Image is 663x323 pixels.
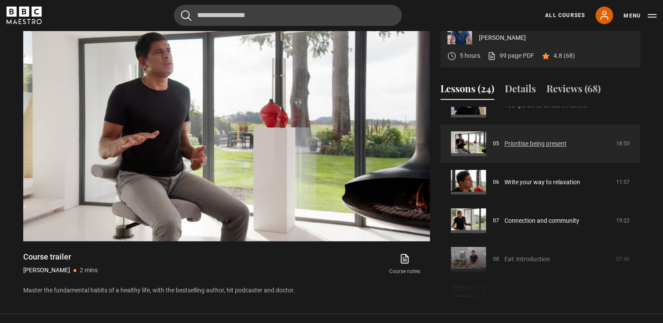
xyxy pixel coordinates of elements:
[504,216,579,225] a: Connection and community
[23,252,98,262] h1: Course trailer
[553,51,575,60] p: 4.8 (68)
[504,101,587,110] a: Your personal stress threshold
[7,7,42,24] svg: BBC Maestro
[546,81,601,100] button: Reviews (68)
[174,5,402,26] input: Search
[23,286,430,295] p: Master the fundamental habits of a healthy life, with the bestselling author, hit podcaster and d...
[504,139,567,148] a: Prioritise being present
[23,266,70,275] p: [PERSON_NAME]
[505,81,536,100] button: Details
[624,11,656,20] button: Toggle navigation
[479,33,633,42] p: [PERSON_NAME]
[80,266,98,275] p: 2 mins
[487,51,534,60] a: 99 page PDF
[181,10,191,21] button: Submit the search query
[504,178,580,187] a: Write your way to relaxation
[379,252,429,277] a: Course notes
[460,51,480,60] p: 5 hours
[545,11,585,19] a: All Courses
[23,13,430,241] video-js: Video Player
[440,81,494,100] button: Lessons (24)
